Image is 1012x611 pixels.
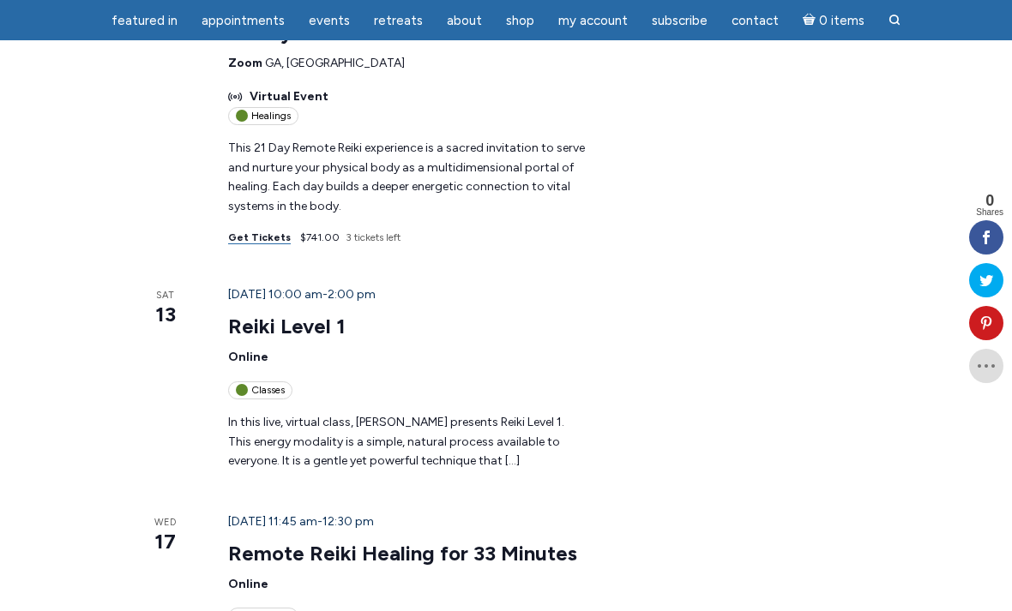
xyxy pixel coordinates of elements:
[642,4,718,38] a: Subscribe
[328,287,376,302] span: 2:00 pm
[322,514,374,529] span: 12:30 pm
[250,87,328,107] span: Virtual Event
[265,56,405,70] span: GA, [GEOGRAPHIC_DATA]
[652,13,708,28] span: Subscribe
[447,13,482,28] span: About
[228,514,317,529] span: [DATE] 11:45 am
[309,13,350,28] span: Events
[143,289,187,303] span: Sat
[819,15,864,27] span: 0 items
[721,4,789,38] a: Contact
[300,231,340,243] span: $741.00
[228,577,268,591] span: Online
[143,516,187,530] span: Wed
[228,287,322,302] span: [DATE] 10:00 am
[228,314,346,339] a: Reiki Level 1
[558,13,628,28] span: My Account
[228,287,376,302] time: -
[803,13,819,28] i: Cart
[143,300,187,329] span: 13
[228,514,374,529] time: -
[228,413,587,471] p: In this live, virtual class, [PERSON_NAME] presents Reiki Level 1. This energy modality is a simp...
[228,350,268,364] span: Online
[228,139,587,217] p: This 21 Day Remote Reiki experience is a sacred invitation to serve and nurture your physical bod...
[496,4,545,38] a: Shop
[548,4,638,38] a: My Account
[111,13,178,28] span: featured in
[143,527,187,556] span: 17
[374,13,423,28] span: Retreats
[228,381,292,399] div: Classes
[792,3,875,38] a: Cart0 items
[732,13,779,28] span: Contact
[191,4,295,38] a: Appointments
[976,193,1003,208] span: 0
[228,231,291,244] a: Get Tickets
[437,4,492,38] a: About
[228,541,577,566] a: Remote Reiki Healing for 33 Minutes
[506,13,534,28] span: Shop
[976,208,1003,217] span: Shares
[228,107,298,125] div: Healings
[298,4,360,38] a: Events
[346,231,401,243] span: 3 tickets left
[228,56,262,70] span: Zoom
[101,4,188,38] a: featured in
[202,13,285,28] span: Appointments
[364,4,433,38] a: Retreats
